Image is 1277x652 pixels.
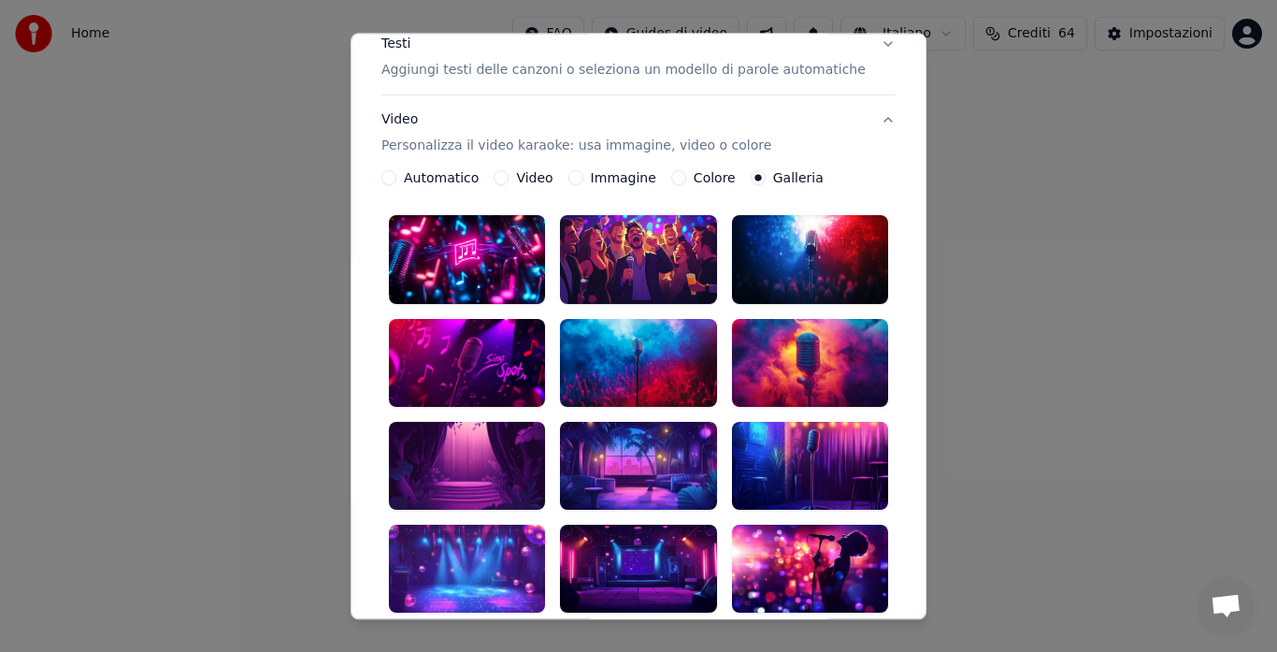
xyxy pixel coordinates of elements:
label: Automatico [404,172,479,185]
p: Personalizza il video karaoke: usa immagine, video o colore [381,138,771,156]
button: VideoPersonalizza il video karaoke: usa immagine, video o colore [381,96,896,171]
div: Video [381,111,771,156]
div: Testi [381,36,410,54]
label: Colore [694,172,736,185]
label: Galleria [773,172,824,185]
label: Video [516,172,552,185]
p: Aggiungi testi delle canzoni o seleziona un modello di parole automatiche [381,62,866,80]
label: Immagine [591,172,656,185]
button: TestiAggiungi testi delle canzoni o seleziona un modello di parole automatiche [381,21,896,95]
